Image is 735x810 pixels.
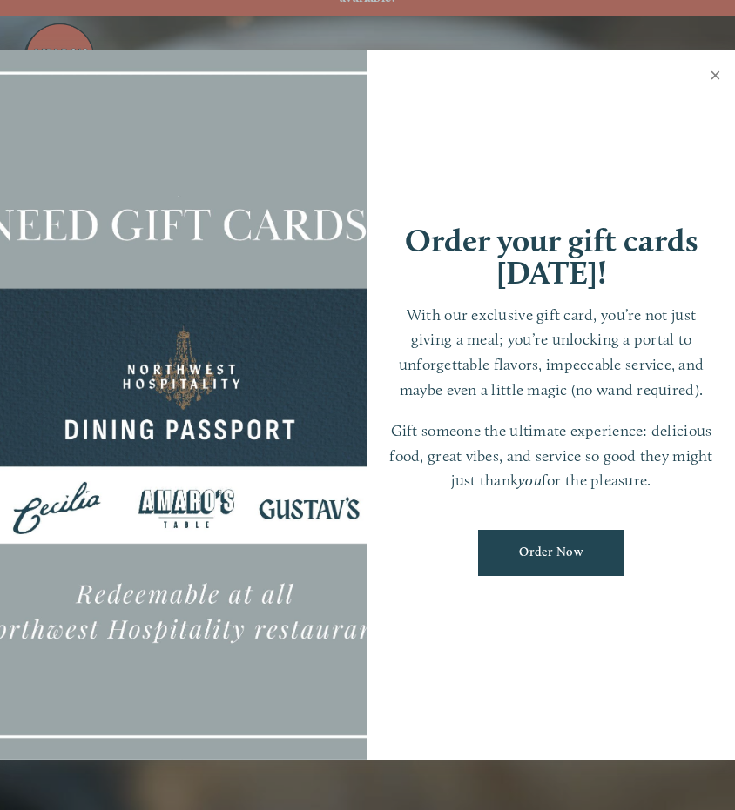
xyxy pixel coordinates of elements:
[385,418,718,493] p: Gift someone the ultimate experience: delicious food, great vibes, and service so good they might...
[478,530,624,576] a: Order Now
[518,471,542,489] em: you
[698,53,732,102] a: Close
[385,224,718,289] h1: Order your gift cards [DATE]!
[385,303,718,403] p: With our exclusive gift card, you’re not just giving a meal; you’re unlocking a portal to unforge...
